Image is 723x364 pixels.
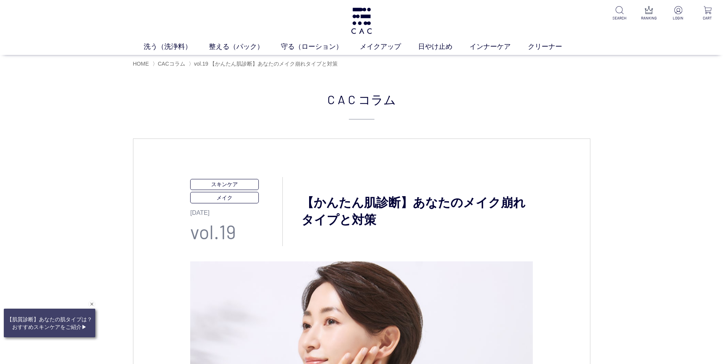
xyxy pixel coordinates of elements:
p: SEARCH [610,15,629,21]
span: コラム [358,90,396,108]
a: LOGIN [669,6,688,21]
a: 洗う（洗浄料） [144,42,209,52]
a: 日やけ止め [418,42,470,52]
img: logo [350,8,373,34]
span: vol.19 【かんたん肌診断】あなたのメイク崩れタイプと対策 [194,61,338,67]
a: インナーケア [470,42,528,52]
h3: 【かんたん肌診断】あなたのメイク崩れタイプと対策 [283,194,533,229]
li: 〉 [189,60,340,68]
p: メイク [190,192,259,203]
a: 整える（パック） [209,42,281,52]
a: 守る（ローション） [281,42,360,52]
p: [DATE] [190,203,282,217]
a: CACコラム [158,61,185,67]
a: HOME [133,61,149,67]
p: LOGIN [669,15,688,21]
a: SEARCH [610,6,629,21]
li: 〉 [152,60,187,68]
h2: CAC [133,90,590,119]
p: CART [698,15,717,21]
a: クリーナー [528,42,579,52]
a: メイクアップ [360,42,418,52]
p: スキンケア [190,179,259,190]
a: CART [698,6,717,21]
p: RANKING [640,15,658,21]
a: RANKING [640,6,658,21]
p: vol.19 [190,217,282,246]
